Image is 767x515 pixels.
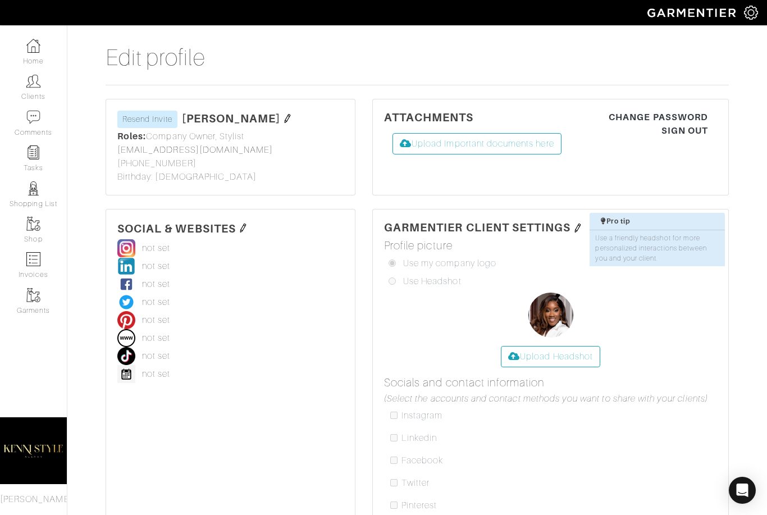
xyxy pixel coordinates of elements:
img: calendar-21583f0b3847716e1dc782bbe7eff74e318b936154db6a69d182dad82a699ede.png [117,365,135,383]
a: Sign Out [609,124,708,138]
img: reminder-icon-8004d30b9f0a5d33ae49ab947aed9ed385cf756f9e5892f1edd6e32f2345188e.png [26,145,40,159]
img: gear-icon-white-bd11855cb880d31180b6d7d6211b90ccbf57a29d726f0c71d8c61bd08dd39cc2.png [744,6,758,20]
span: Roles: [117,131,146,142]
span: [PHONE_NUMBER] [117,157,197,170]
span: not set [142,367,170,381]
span: Social & Websites [117,221,236,234]
img: garmentier-logo-header-white-b43fb05a5012e4ada735d5af1a66efaba907eab6374d6393d1fbf88cb4ef424d.png [642,3,744,22]
span: not set [142,313,170,327]
h5: Socials and contact information [384,376,717,389]
label: Use Headshot [403,275,462,288]
h5: Profile picture [384,239,717,252]
span: not set [142,331,170,345]
img: website-7c1d345177191472bde3b385a3dfc09e683c6cc9c740836e1c7612723a46e372.png [117,329,135,347]
div: Use a friendly headshot for more personalized interactions between you and your client. [590,230,725,266]
a: [EMAIL_ADDRESS][DOMAIN_NAME] [117,145,273,155]
img: twitter-e883f9cd8240719afd50c0ee89db83673970c87530b2143747009cad9852be48.png [117,293,135,311]
img: clients-icon-6bae9207a08558b7cb47a8932f037763ab4055f8c8b6bfacd5dc20c3e0201464.png [26,74,40,88]
label: Linkedin [401,431,437,445]
span: Garmentier Client Settings [384,221,570,234]
label: Twitter [401,476,430,490]
img: garments-icon-b7da505a4dc4fd61783c78ac3ca0ef83fa9d6f193b1c9dc38574b1d14d53ca28.png [26,217,40,231]
span: not set [142,277,170,291]
img: linkedin-d037f5688c3efc26aa711fca27d2530e9b4315c93c202ca79e62a18a10446be8.png [117,257,135,275]
span: Birthday: [DEMOGRAPHIC_DATA] [117,170,257,184]
span: not set [142,241,170,255]
label: Facebook [401,454,443,467]
div: Open Intercom Messenger [729,477,756,504]
label: Use my company logo [403,257,496,270]
a: Resend Invite [117,111,177,128]
h6: (Select the accounts and contact methods you want to share with your clients) [384,394,717,404]
img: pen-cf24a1663064a2ec1b9c1bd2387e9de7a2fa800b781884d57f21acf72779bad2.png [573,224,582,233]
img: garments-icon-b7da505a4dc4fd61783c78ac3ca0ef83fa9d6f193b1c9dc38574b1d14d53ca28.png [26,288,40,302]
span: Company Owner, Stylist [117,130,244,143]
span: Attachments [384,111,474,124]
img: facebook-317dd1732a6ad44248c5b87731f7b9da87357f1ebddc45d2c594e0cd8ab5f9a2.png [117,275,135,293]
div: Pro tip [601,216,719,226]
img: instagram-ca3bc792a033a2c9429fd021af625c3049b16be64d72d12f1b3be3ecbc60b429.png [117,239,135,257]
img: stylists-icon-eb353228a002819b7ec25b43dbf5f0378dd9e0616d9560372ff212230b889e62.png [26,181,40,195]
img: pinterest-17a07f8e48f40589751b57ff18201fc99a9eae9d7246957fa73960b728dbe378.png [117,311,135,329]
img: pen-cf24a1663064a2ec1b9c1bd2387e9de7a2fa800b781884d57f21acf72779bad2.png [239,224,248,233]
span: not set [142,349,170,363]
span: not set [142,259,170,273]
h1: Edit profile [106,44,729,85]
label: Pinterest [401,499,437,512]
span: [PERSON_NAME] [182,112,281,125]
label: Instagram [401,409,442,422]
img: tiktok-457a78fda90c97165174c7ac959e151eea13da210fcae4d6c248c3402b0e503a.png [117,347,135,365]
img: dashboard-icon-dbcd8f5a0b271acd01030246c82b418ddd0df26cd7fceb0bd07c9910d44c42f6.png [26,39,40,53]
a: Change Password [609,111,708,124]
span: not set [142,295,170,309]
img: orders-icon-0abe47150d42831381b5fb84f609e132dff9fe21cb692f30cb5eec754e2cba89.png [26,252,40,266]
img: comment-icon-a0a6a9ef722e966f86d9cbdc48e553b5cf19dbc54f86b18d962a5391bc8f6eb6.png [26,110,40,124]
img: pen-cf24a1663064a2ec1b9c1bd2387e9de7a2fa800b781884d57f21acf72779bad2.png [283,114,292,123]
label: Upload Important documents here [392,133,561,154]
